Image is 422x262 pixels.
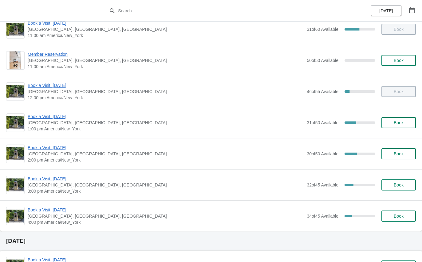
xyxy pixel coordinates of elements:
img: Book a Visit: August 2025 | The Noguchi Museum, 33rd Road, Queens, NY, USA | 12:00 pm America/New... [6,85,24,98]
button: Book [381,211,416,222]
span: [GEOGRAPHIC_DATA], [GEOGRAPHIC_DATA], [GEOGRAPHIC_DATA] [28,151,304,157]
span: Book a Visit: [DATE] [28,207,304,213]
span: Book [394,182,404,187]
span: Book [394,151,404,156]
span: 46 of 55 Available [307,89,338,94]
span: Book a Visit: [DATE] [28,82,304,88]
img: Book a Visit: August 2025 | The Noguchi Museum, 33rd Road, Queens, NY, USA | 3:00 pm America/New_... [6,178,24,191]
button: Book [381,55,416,66]
img: Book a Visit: August 2025 | The Noguchi Museum, 33rd Road, Queens, NY, USA | 2:00 pm America/New_... [6,147,24,160]
img: Member Reservation | The Noguchi Museum, 33rd Road, Queens, NY, USA | 11:00 am America/New_York [10,51,22,69]
button: [DATE] [371,5,401,16]
span: 30 of 50 Available [307,151,338,156]
span: Book a Visit: [DATE] [28,113,304,120]
span: 3:00 pm America/New_York [28,188,304,194]
span: [GEOGRAPHIC_DATA], [GEOGRAPHIC_DATA], [GEOGRAPHIC_DATA] [28,57,304,63]
input: Search [118,5,317,16]
span: [GEOGRAPHIC_DATA], [GEOGRAPHIC_DATA], [GEOGRAPHIC_DATA] [28,88,304,95]
img: Book a Visit: August 2025 | The Noguchi Museum, 33rd Road, Queens, NY, USA | 11:00 am America/New... [6,23,24,36]
span: 32 of 45 Available [307,182,338,187]
span: [DATE] [379,8,393,13]
span: [GEOGRAPHIC_DATA], [GEOGRAPHIC_DATA], [GEOGRAPHIC_DATA] [28,213,304,219]
span: 1:00 pm America/New_York [28,126,304,132]
span: [GEOGRAPHIC_DATA], [GEOGRAPHIC_DATA], [GEOGRAPHIC_DATA] [28,26,304,32]
span: [GEOGRAPHIC_DATA], [GEOGRAPHIC_DATA], [GEOGRAPHIC_DATA] [28,120,304,126]
button: Book [381,148,416,159]
img: Book a Visit: August 2025 | The Noguchi Museum, 33rd Road, Queens, NY, USA | 4:00 pm America/New_... [6,210,24,223]
span: 11:00 am America/New_York [28,63,304,70]
span: Book a Visit: [DATE] [28,145,304,151]
span: Book a Visit: [DATE] [28,20,304,26]
span: 31 of 50 Available [307,120,338,125]
span: Book [394,58,404,63]
span: Book [394,120,404,125]
span: 11:00 am America/New_York [28,32,304,39]
span: Book [394,214,404,219]
span: Member Reservation [28,51,304,57]
img: Book a Visit: August 2025 | The Noguchi Museum, 33rd Road, Queens, NY, USA | 1:00 pm America/New_... [6,116,24,129]
span: 50 of 50 Available [307,58,338,63]
span: 31 of 60 Available [307,27,338,32]
span: 34 of 45 Available [307,214,338,219]
span: 2:00 pm America/New_York [28,157,304,163]
button: Book [381,179,416,190]
span: Book a Visit: [DATE] [28,176,304,182]
span: 4:00 pm America/New_York [28,219,304,225]
span: [GEOGRAPHIC_DATA], [GEOGRAPHIC_DATA], [GEOGRAPHIC_DATA] [28,182,304,188]
button: Book [381,117,416,128]
h2: [DATE] [6,238,416,244]
span: 12:00 pm America/New_York [28,95,304,101]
